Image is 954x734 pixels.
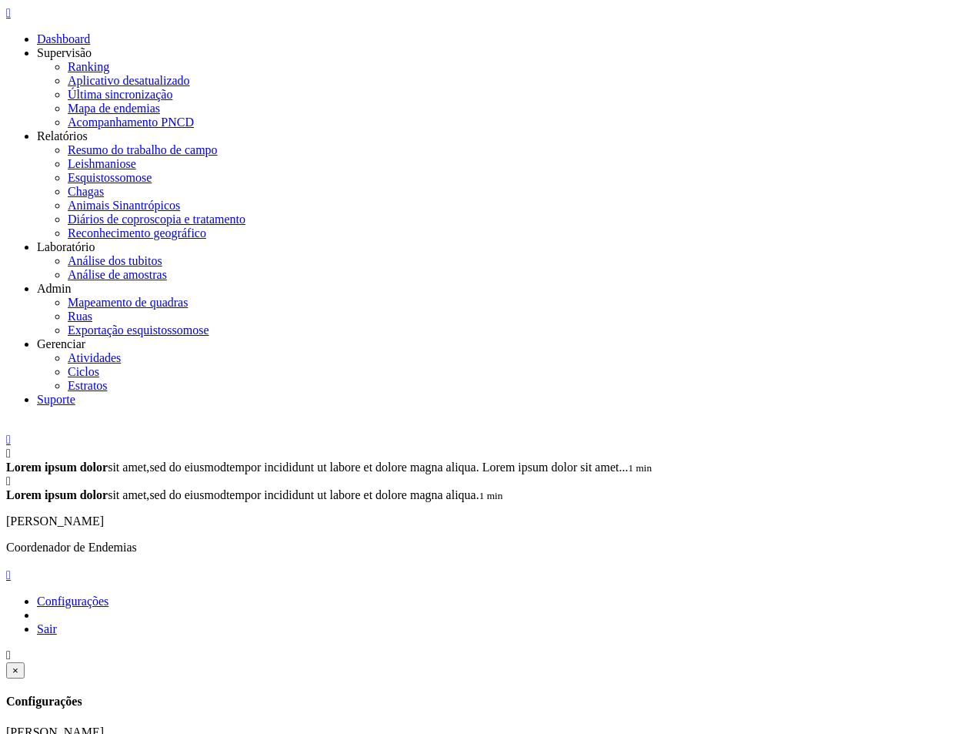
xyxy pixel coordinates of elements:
strong: Lorem ipsum dolor [6,461,108,474]
div: sit amet, tempor incididunt ut labore et dolore magna aliqua. [6,488,948,502]
a: sed do eiusmod [149,461,226,474]
p: [PERSON_NAME] [6,514,948,528]
a: Leishmaniose [68,157,136,170]
a: Sair [37,622,57,635]
a: Aplicativo desatualizado [68,74,190,87]
a: Exportação esquistossomose [68,323,209,337]
a:  [6,433,948,447]
a: Análise dos tubitos [68,254,162,267]
i:  [6,474,11,488]
small: 1 min [479,490,503,501]
i:  [6,433,11,446]
a: Esquistossomose [68,171,152,184]
a: Chagas [68,185,104,198]
div: sit amet, tempor incididunt ut labore et dolore magna aliqua. Lorem ipsum dolor sit amet... [6,461,948,474]
i:  [6,649,11,662]
a: Admin [37,282,71,295]
a:  [6,568,11,582]
a: Configurações [37,595,108,608]
a: Resumo do trabalho de campo [68,143,218,156]
a:  [6,6,948,20]
a: Última sincronização [68,88,172,101]
a: Gerenciar [37,337,85,350]
a: Estratos [68,379,108,392]
span: × [12,665,18,676]
i:  [6,447,11,460]
small: 1 min [628,462,652,474]
span: Coordenador de Endemias [6,541,137,554]
a: Dashboard [37,32,90,45]
a: sed do eiusmod [149,488,226,501]
button: Close [6,662,25,679]
a: Análise de amostras [68,268,167,281]
a: Acompanhamento PNCD [68,116,194,129]
a: Supervisão [37,46,92,59]
a: Laboratório [37,240,95,253]
a: Mapeamento de quadras [68,296,188,309]
a: Ranking [68,60,109,73]
a: Relatórios [37,129,88,142]
a: Reconhecimento geográfico [68,226,206,240]
a: Atividades [68,351,121,364]
a: Ruas [68,310,92,323]
h4: Configurações [6,695,948,709]
a: Mapa de endemias [68,102,160,115]
i:  [6,6,11,19]
strong: Lorem ipsum dolor [6,488,108,501]
a: Animais Sinantrópicos [68,199,180,212]
a: Ciclos [68,365,99,378]
a: Suporte [37,393,75,406]
a: Diários de coproscopia e tratamento [68,213,245,226]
